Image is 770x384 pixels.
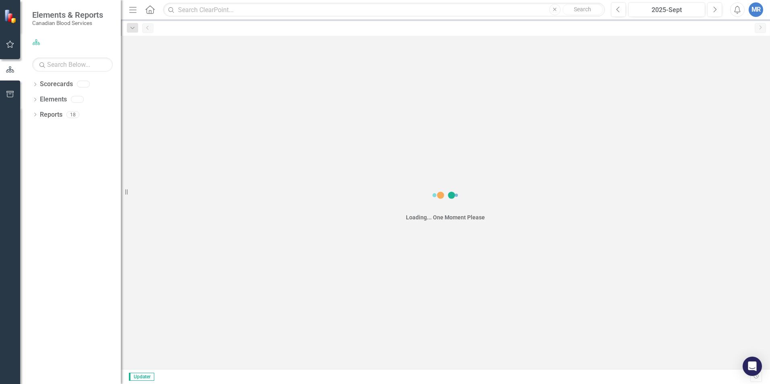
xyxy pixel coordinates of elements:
div: Open Intercom Messenger [743,357,762,376]
small: Canadian Blood Services [32,20,103,26]
div: 2025-Sept [631,5,702,15]
a: Elements [40,95,67,104]
div: 18 [66,111,79,118]
span: Search [574,6,591,12]
span: Elements & Reports [32,10,103,20]
a: Scorecards [40,80,73,89]
a: Reports [40,110,62,120]
span: Updater [129,373,154,381]
input: Search ClearPoint... [163,3,605,17]
img: ClearPoint Strategy [4,9,18,23]
input: Search Below... [32,58,113,72]
button: 2025-Sept [628,2,705,17]
button: MR [749,2,763,17]
div: Loading... One Moment Please [406,213,485,221]
button: Search [563,4,603,15]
